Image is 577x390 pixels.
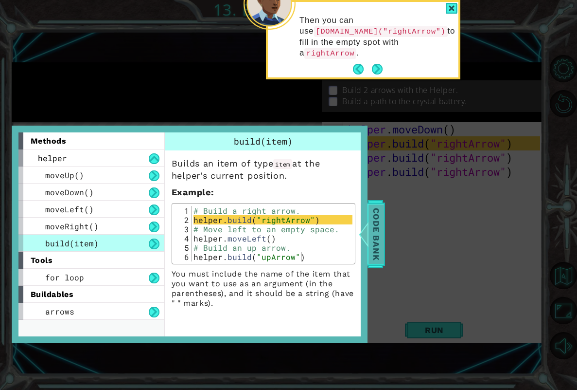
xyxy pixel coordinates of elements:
div: 3 [175,224,192,234]
button: Next [372,64,383,75]
span: for loop [45,272,84,282]
p: You must include the name of the item that you want to use as an argument (in the parentheses), a... [172,269,355,308]
div: 5 [175,243,192,252]
code: [DOMAIN_NAME]("rightArrow") [314,26,448,37]
div: methods [18,132,164,149]
div: tools [18,252,164,269]
span: moveUp() [45,170,84,180]
span: moveDown() [45,187,94,197]
div: 6 [175,252,192,261]
code: rightArrow [304,48,356,59]
strong: : [172,187,214,197]
div: build(item) [165,132,362,150]
span: Code Bank [368,204,384,264]
span: helper [38,153,67,163]
code: item [273,159,292,169]
span: Example [172,187,211,197]
span: moveRight() [45,221,99,231]
span: moveLeft() [45,204,94,214]
div: buildables [18,286,164,303]
span: arrows [45,306,74,316]
span: buildables [31,290,74,299]
div: 4 [175,234,192,243]
p: Builds an item of type at the helper's current position. [172,158,355,182]
div: 1 [175,206,192,215]
span: tools [31,256,53,265]
span: build(item) [45,238,99,248]
button: Back [353,64,372,74]
span: build(item) [234,135,293,147]
div: 2 [175,215,192,224]
span: methods [31,136,67,146]
p: Then you can use to fill in the empty spot with a . [299,15,452,59]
